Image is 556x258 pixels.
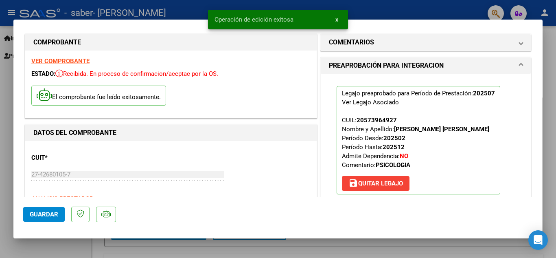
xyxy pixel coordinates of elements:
[329,37,374,47] h1: COMENTARIOS
[342,161,410,169] span: Comentario:
[321,34,531,51] mat-expansion-panel-header: COMENTARIOS
[329,61,444,71] h1: PREAPROBACIÓN PARA INTEGRACION
[23,207,65,222] button: Guardar
[394,126,489,133] strong: [PERSON_NAME] [PERSON_NAME]
[528,230,548,250] div: Open Intercom Messenger
[473,90,495,97] strong: 202507
[383,143,405,151] strong: 202512
[321,74,531,213] div: PREAPROBACIÓN PARA INTEGRACION
[33,38,81,46] strong: COMPROBANTE
[33,129,116,137] strong: DATOS DEL COMPROBANTE
[342,117,489,169] span: CUIL: Nombre y Apellido: Período Desde: Período Hasta: Admite Dependencia:
[215,15,293,24] span: Operación de edición exitosa
[376,161,410,169] strong: PSICOLOGIA
[400,152,408,160] strong: NO
[31,153,115,163] p: CUIT
[357,116,397,125] div: 20573964927
[342,98,399,107] div: Ver Legajo Asociado
[348,178,358,188] mat-icon: save
[337,86,500,194] p: Legajo preaprobado para Período de Prestación:
[31,57,90,65] a: VER COMPROBANTE
[348,180,403,187] span: Quitar Legajo
[31,195,93,203] span: ANALISIS PRESTADOR
[335,16,338,23] span: x
[342,176,409,191] button: Quitar Legajo
[383,135,405,142] strong: 202502
[31,70,55,77] span: ESTADO:
[329,12,345,27] button: x
[321,57,531,74] mat-expansion-panel-header: PREAPROBACIÓN PARA INTEGRACION
[30,211,58,218] span: Guardar
[31,86,166,106] p: El comprobante fue leído exitosamente.
[55,70,218,77] span: Recibida. En proceso de confirmacion/aceptac por la OS.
